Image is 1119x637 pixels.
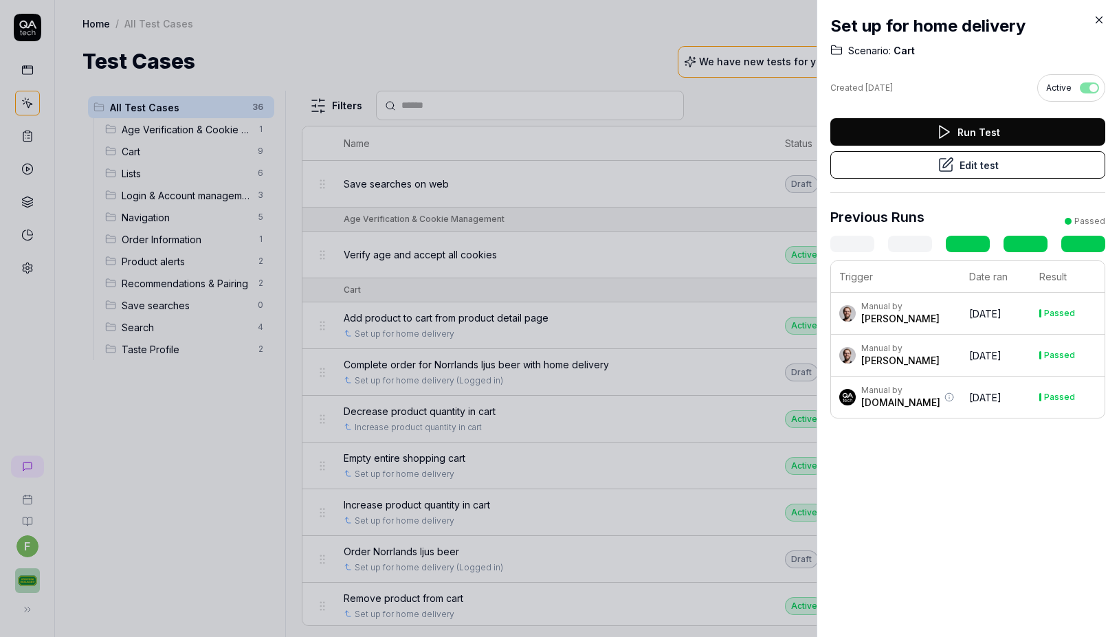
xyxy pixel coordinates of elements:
div: [PERSON_NAME] [861,312,940,326]
div: Passed [1074,215,1105,227]
div: Manual by [861,343,940,354]
th: Result [1031,261,1105,293]
time: [DATE] [969,308,1001,320]
h2: Set up for home delivery [830,14,1105,38]
button: Edit test [830,151,1105,179]
h3: Previous Runs [830,207,924,227]
div: Created [830,82,893,94]
div: Manual by [861,385,940,396]
img: 7ccf6c19-61ad-4a6c-8811-018b02a1b829.jpg [839,389,856,405]
img: d4af4cc1-46da-4b6d-b55d-12ac9a222ca7.jpeg [839,347,856,364]
span: Scenario: [848,44,891,58]
img: d4af4cc1-46da-4b6d-b55d-12ac9a222ca7.jpeg [839,305,856,322]
th: Trigger [831,261,961,293]
button: More information [943,391,955,403]
div: Passed [1044,309,1075,317]
div: Passed [1044,393,1075,401]
span: Active [1046,82,1072,94]
button: Run Test [830,118,1105,146]
th: Date ran [961,261,1031,293]
span: Cart [891,44,915,58]
div: [PERSON_NAME] [861,354,940,368]
time: [DATE] [865,82,893,93]
div: Passed [1044,351,1075,359]
time: [DATE] [969,350,1001,361]
time: [DATE] [969,392,1001,403]
div: Manual by [861,301,940,312]
div: [DOMAIN_NAME] [861,396,940,410]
